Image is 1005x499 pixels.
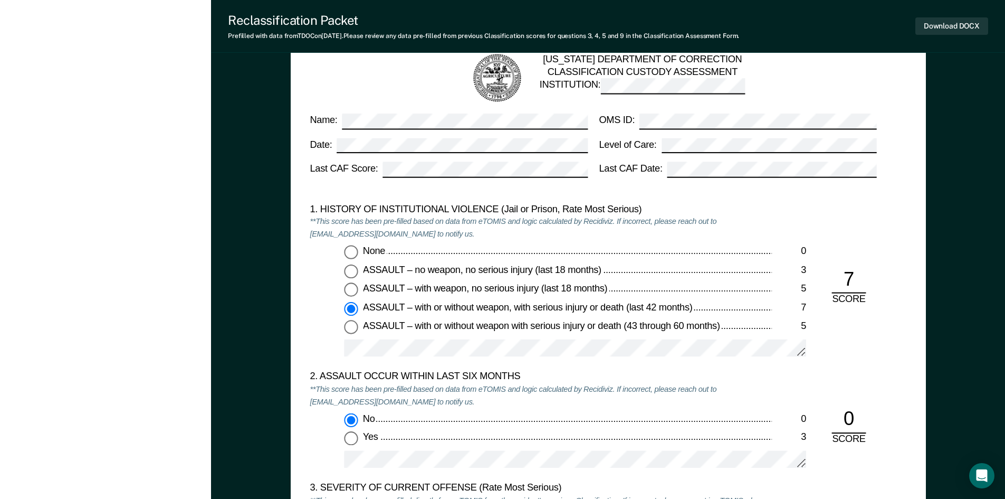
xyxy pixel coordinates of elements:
[772,265,806,277] div: 3
[344,413,358,427] input: No0
[310,217,716,239] em: **This score has been pre-filled based on data from eTOMIS and logic calculated by Recidiviz. If ...
[228,13,739,28] div: Reclassification Packet
[362,321,721,331] span: ASSAULT – with or without weapon with serious injury or death (43 through 60 months)
[823,434,874,446] div: SCORE
[362,432,379,442] span: Yes
[310,482,772,495] div: 3. SEVERITY OF CURRENT OFFENSE (Rate Most Serious)
[772,321,806,333] div: 5
[362,413,376,424] span: No
[599,162,876,178] label: Last CAF Date:
[915,17,988,35] button: Download DOCX
[539,54,745,103] div: [US_STATE] DEPARTMENT OF CORRECTION CLASSIFICATION CUSTODY ASSESSMENT
[362,265,603,275] span: ASSAULT – no weapon, no serious injury (last 18 months)
[362,246,387,256] span: None
[599,138,876,154] label: Level of Care:
[772,432,806,445] div: 3
[310,203,772,216] div: 1. HISTORY OF INSTITUTIONAL VIOLENCE (Jail or Prison, Rate Most Serious)
[539,79,745,95] label: INSTITUTION:
[772,246,806,258] div: 0
[831,407,866,433] div: 0
[337,138,587,154] input: Date:
[344,432,358,446] input: Yes3
[772,283,806,296] div: 5
[661,138,876,154] input: Level of Care:
[344,246,358,259] input: None0
[344,265,358,278] input: ASSAULT – no weapon, no serious injury (last 18 months)3
[772,302,806,315] div: 7
[344,321,358,334] input: ASSAULT – with or without weapon with serious injury or death (43 through 60 months)5
[310,114,587,129] label: Name:
[310,162,587,178] label: Last CAF Score:
[471,53,522,104] img: TN Seal
[599,114,876,129] label: OMS ID:
[310,384,716,407] em: **This score has been pre-filled based on data from eTOMIS and logic calculated by Recidiviz. If ...
[362,283,609,294] span: ASSAULT – with weapon, no serious injury (last 18 months)
[228,32,739,40] div: Prefilled with data from TDOC on [DATE] . Please review any data pre-filled from previous Classif...
[831,268,866,294] div: 7
[823,294,874,307] div: SCORE
[344,302,358,316] input: ASSAULT – with or without weapon, with serious injury or death (last 42 months)7
[667,162,876,178] input: Last CAF Date:
[342,114,587,129] input: Name:
[310,138,587,154] label: Date:
[310,371,772,383] div: 2. ASSAULT OCCUR WITHIN LAST SIX MONTHS
[600,79,745,95] input: INSTITUTION:
[969,463,994,488] div: Open Intercom Messenger
[362,302,694,313] span: ASSAULT – with or without weapon, with serious injury or death (last 42 months)
[772,413,806,426] div: 0
[639,114,877,129] input: OMS ID:
[382,162,587,178] input: Last CAF Score:
[344,283,358,297] input: ASSAULT – with weapon, no serious injury (last 18 months)5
